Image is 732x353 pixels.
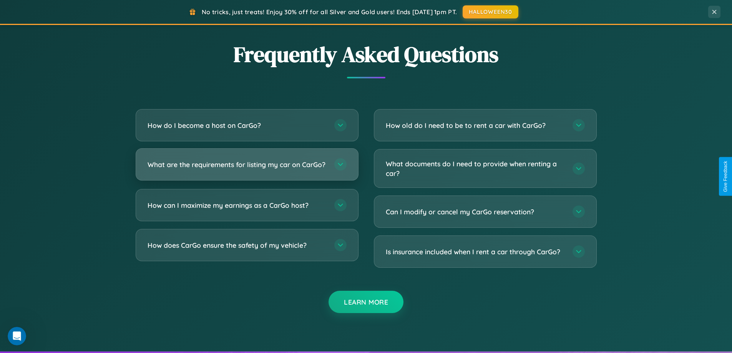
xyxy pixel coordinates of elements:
button: HALLOWEEN30 [463,5,518,18]
button: Learn More [329,291,403,313]
h2: Frequently Asked Questions [136,40,597,69]
h3: Is insurance included when I rent a car through CarGo? [386,247,565,257]
h3: What documents do I need to provide when renting a car? [386,159,565,178]
iframe: Intercom live chat [8,327,26,345]
h3: Can I modify or cancel my CarGo reservation? [386,207,565,217]
div: Give Feedback [723,161,728,192]
h3: What are the requirements for listing my car on CarGo? [148,160,327,169]
span: No tricks, just treats! Enjoy 30% off for all Silver and Gold users! Ends [DATE] 1pm PT. [202,8,457,16]
h3: How can I maximize my earnings as a CarGo host? [148,201,327,210]
h3: How do I become a host on CarGo? [148,121,327,130]
h3: How old do I need to be to rent a car with CarGo? [386,121,565,130]
h3: How does CarGo ensure the safety of my vehicle? [148,240,327,250]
